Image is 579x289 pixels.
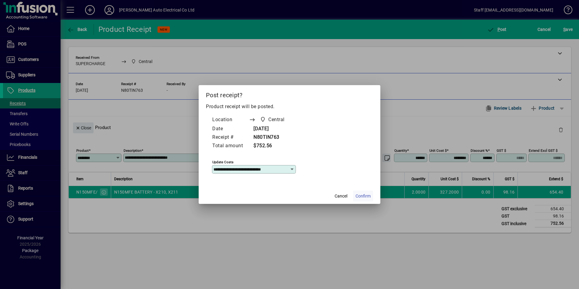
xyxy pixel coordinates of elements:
td: Total amount [212,142,249,150]
td: [DATE] [249,125,296,133]
span: Cancel [335,193,347,199]
button: Confirm [353,191,373,201]
button: Cancel [331,191,351,201]
span: Confirm [356,193,371,199]
mat-label: Update costs [212,160,233,164]
span: Central [258,115,287,124]
td: Receipt # [212,133,249,142]
p: Product receipt will be posted. [206,103,373,110]
td: Location [212,115,249,125]
td: N80TIN763 [249,133,296,142]
span: Central [268,116,285,123]
td: $752.56 [249,142,296,150]
td: Date [212,125,249,133]
h2: Post receipt? [199,85,380,103]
